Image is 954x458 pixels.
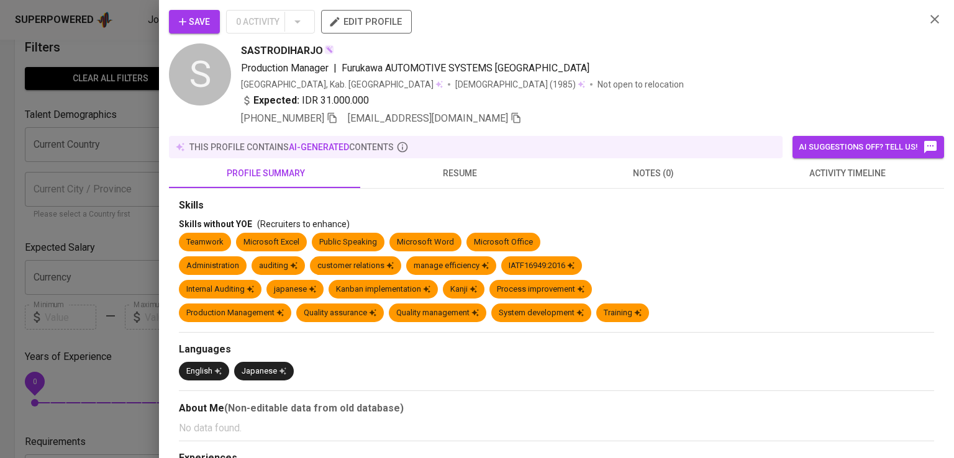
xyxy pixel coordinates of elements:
div: (1985) [455,78,585,91]
div: manage efficiency [414,260,489,272]
div: Quality assurance [304,307,376,319]
span: Furukawa AUTOMOTIVE SYSTEMS [GEOGRAPHIC_DATA] [342,62,589,74]
div: Languages [179,343,934,357]
span: SASTRODIHARJO [241,43,323,58]
div: Kanji [450,284,477,295]
span: edit profile [331,14,402,30]
div: About Me [179,401,934,416]
span: AI-generated [289,142,349,152]
span: [PHONE_NUMBER] [241,112,324,124]
div: IDR 31.000.000 [241,93,369,108]
span: Skills without YOE [179,219,252,229]
span: Production Manager [241,62,329,74]
div: System development [499,307,584,319]
img: magic_wand.svg [324,45,334,55]
span: (Recruiters to enhance) [257,219,350,229]
div: IATF16949:2016 [509,260,575,272]
div: Japanese [242,366,286,377]
span: notes (0) [564,166,743,181]
a: edit profile [321,16,412,26]
b: (Non-editable data from old database) [224,402,404,414]
div: customer relations [317,260,394,272]
div: [GEOGRAPHIC_DATA], Kab. [GEOGRAPHIC_DATA] [241,78,443,91]
span: [EMAIL_ADDRESS][DOMAIN_NAME] [348,112,508,124]
span: resume [370,166,549,181]
p: Not open to relocation [597,78,684,91]
b: Expected: [253,93,299,108]
div: Public Speaking [319,236,377,248]
button: Save [169,10,220,34]
div: Administration [186,260,239,272]
p: No data found. [179,421,934,436]
button: AI suggestions off? Tell us! [793,136,944,158]
div: Skills [179,199,934,213]
div: Production Management [186,307,284,319]
span: | [334,61,337,76]
div: Microsoft Excel [243,236,299,248]
span: [DEMOGRAPHIC_DATA] [455,78,550,91]
span: Save [179,14,210,30]
div: Quality management [396,307,479,319]
div: S [169,43,231,106]
button: edit profile [321,10,412,34]
div: Kanban implementation [336,284,430,295]
div: Microsoft Word [397,236,454,248]
div: japanese [274,284,316,295]
span: activity timeline [758,166,937,181]
div: Teamwork [186,236,224,248]
div: Internal Auditing [186,284,254,295]
div: Training [604,307,642,319]
div: Process improvement [497,284,584,295]
div: English [186,366,222,377]
p: this profile contains contents [189,141,394,153]
span: AI suggestions off? Tell us! [799,140,938,155]
div: Microsoft Office [474,236,533,248]
span: profile summary [176,166,355,181]
div: auditing [259,260,298,272]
